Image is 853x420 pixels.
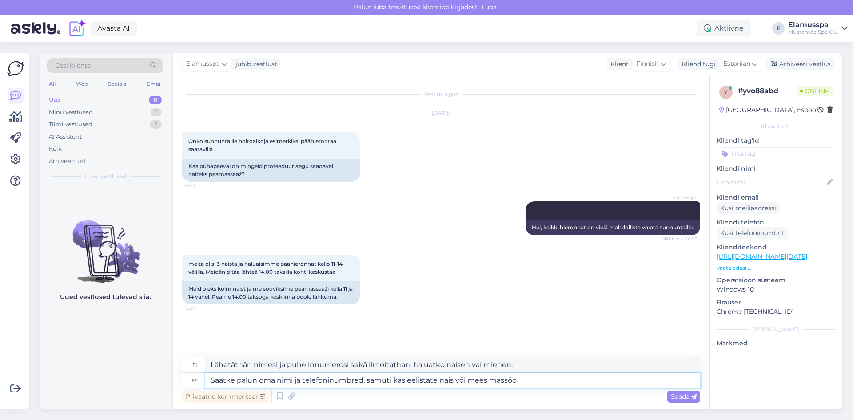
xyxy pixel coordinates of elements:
span: meitä olisi 3 naista ja haluaisimme päähieronnat kello 11-14 välillä. Meidän pitää lähteä 14.00 t... [188,260,344,275]
div: Arhiveeri vestlus [766,58,834,70]
div: AI Assistent [49,132,82,141]
p: Klienditeekond [717,243,835,252]
span: 15:53 [185,182,218,189]
span: Otsi kliente [55,61,91,70]
span: Elamusspa [664,194,698,201]
div: # yvo88abd [738,86,797,96]
div: fi [192,357,197,372]
p: Brauser [717,298,835,307]
span: y [724,89,728,96]
img: Askly Logo [7,60,24,77]
div: [GEOGRAPHIC_DATA], Espoo [719,105,816,115]
p: Märkmed [717,339,835,348]
div: Minu vestlused [49,108,93,117]
div: Kliendi info [717,123,835,131]
div: Kas pühapäeval on mingeid protseduuriaegu saadaval, näiteks peamassaaž? [182,159,360,182]
span: Luba [479,3,499,11]
span: Finnish [636,59,659,69]
a: ElamusspaMustamäe Spa OÜ [788,21,848,36]
input: Lisa nimi [717,177,825,187]
p: Uued vestlused tulevad siia. [60,292,151,302]
textarea: Lähetäthän nimesi ja puhelinnumerosi sekä ilmoitathan, haluatko naisen vai miehen. [205,357,700,372]
span: Elamusspa [186,59,220,69]
div: Privaatne kommentaar [182,391,269,403]
div: Socials [106,78,128,90]
p: Kliendi email [717,193,835,202]
div: Klienditugi [678,60,716,69]
p: Kliendi telefon [717,218,835,227]
div: et [191,373,197,388]
div: Web [74,78,90,90]
div: Küsi meiliaadressi [717,202,780,214]
div: All [47,78,57,90]
p: Kliendi tag'id [717,136,835,145]
p: Chrome [TECHNICAL_ID] [717,307,835,316]
div: 1 [151,108,162,117]
div: juhib vestlust [232,60,277,69]
span: 16:31 [185,305,218,312]
div: Vestlus algas [182,90,700,98]
span: . [693,207,694,214]
span: Uued vestlused [85,172,126,180]
p: Vaata edasi ... [717,264,835,272]
span: Online [797,86,833,96]
span: Nähtud ✓ 16:00 [662,236,698,242]
div: Kõik [49,144,62,153]
div: Mustamäe Spa OÜ [788,28,838,36]
img: No chats [40,204,171,284]
div: [DATE] [182,109,700,117]
div: Küsi telefoninumbrit [717,227,788,239]
p: Windows 10 [717,285,835,294]
a: Avasta AI [90,21,137,36]
textarea: Saatke palun oma nimi ja telefoninumbred, samuti kas eelistate nais või mees mässöö [205,373,700,388]
div: Uus [49,96,60,104]
div: E [772,22,785,35]
div: Klient [607,60,629,69]
span: Onko sunnuntaille hoitoaikoja esimerkiksi päähierontaa saatavilla [188,138,338,152]
p: Operatsioonisüsteem [717,276,835,285]
div: Tiimi vestlused [49,120,92,129]
span: Estonian [723,59,750,69]
div: Hei, kaikki hieronnat on vielä mahdollista varata sunnuntaille. [526,220,700,235]
div: 2 [150,120,162,129]
span: Saada [671,392,697,400]
div: Meid oleks kolm naist ja me sooviksime peamassaaži kella 11 ja 14 vahel. Peame 14.00 taksoga kesk... [182,281,360,304]
div: Email [145,78,163,90]
a: [URL][DOMAIN_NAME][DATE] [717,252,807,260]
div: Aktiivne [697,20,751,36]
div: Elamusspa [788,21,838,28]
img: explore-ai [68,19,86,38]
div: Arhiveeritud [49,157,85,166]
div: 0 [149,96,162,104]
p: Kliendi nimi [717,164,835,173]
div: [PERSON_NAME] [717,325,835,333]
input: Lisa tag [717,147,835,160]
